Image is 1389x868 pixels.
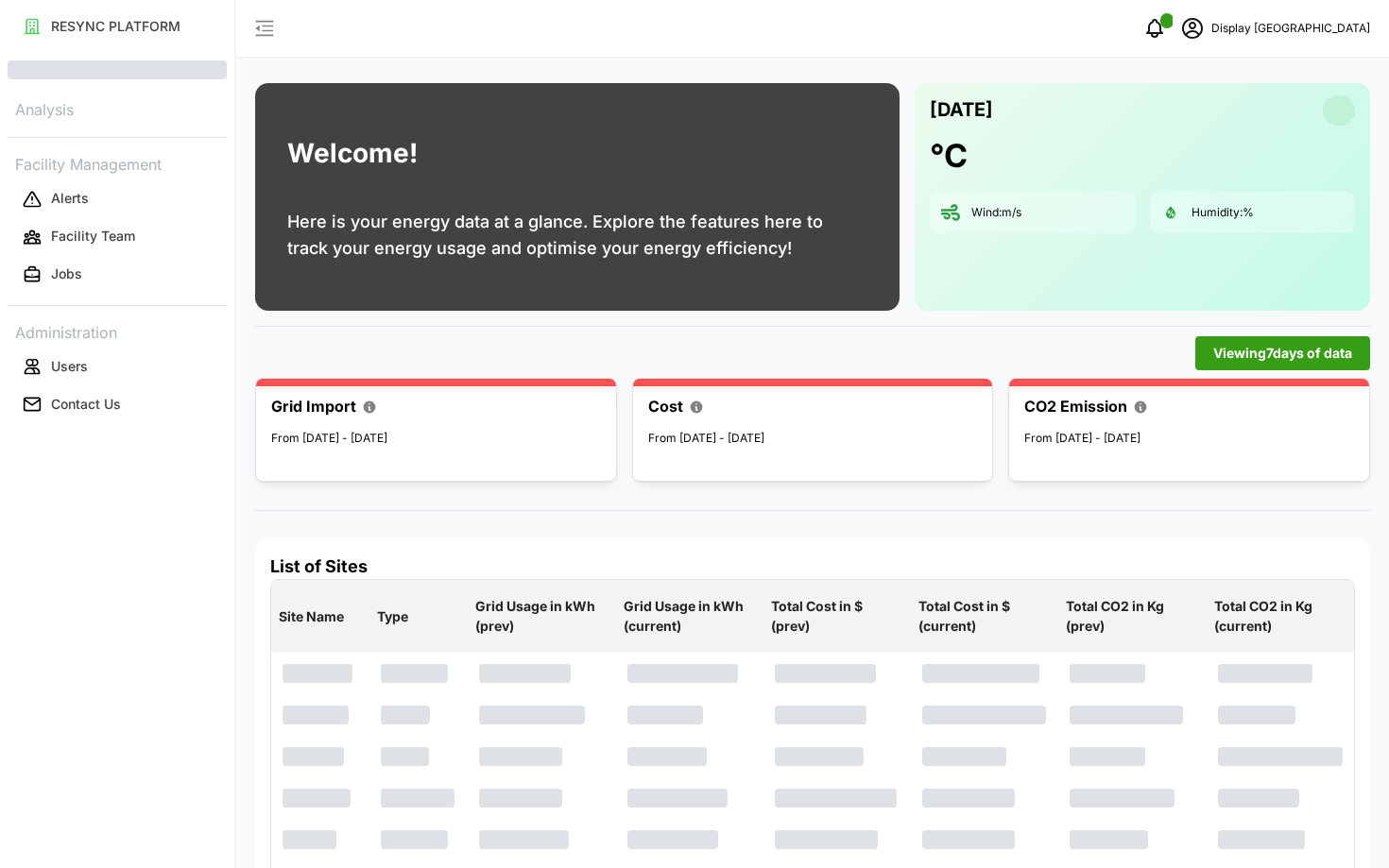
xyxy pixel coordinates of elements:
button: Viewing7days of data [1195,336,1370,370]
p: Display [GEOGRAPHIC_DATA] [1211,20,1370,38]
p: Site Name [275,592,366,641]
p: From [DATE] - [DATE] [648,430,978,448]
h4: List of Sites [270,554,1355,579]
p: Grid Import [271,395,356,418]
p: Users [51,357,88,376]
a: Facility Team [8,218,227,256]
p: CO2 Emission [1024,395,1127,418]
p: Total CO2 in Kg (current) [1210,582,1350,651]
p: Cost [648,395,683,418]
p: Wind: m/s [971,205,1021,221]
p: Grid Usage in kWh (prev) [472,582,611,651]
button: Alerts [8,182,227,216]
p: Type [373,592,464,641]
p: Administration [8,317,227,345]
button: Jobs [8,258,227,292]
p: RESYNC PLATFORM [51,17,180,36]
a: RESYNC PLATFORM [8,8,227,45]
button: notifications [1136,9,1174,47]
p: Facility Management [8,149,227,177]
p: Facility Team [51,227,135,246]
button: schedule [1174,9,1211,47]
button: Contact Us [8,387,227,421]
a: Jobs [8,256,227,294]
p: Here is your energy data at a glance. Explore the features here to track your energy usage and op... [287,209,867,262]
p: Humidity: % [1192,205,1254,221]
p: From [DATE] - [DATE] [271,430,601,448]
a: Alerts [8,180,227,218]
button: RESYNC PLATFORM [8,9,227,43]
a: Contact Us [8,385,227,423]
p: Analysis [8,94,227,122]
p: Grid Usage in kWh (current) [620,582,760,651]
span: Viewing 7 days of data [1213,337,1352,369]
a: Users [8,348,227,385]
p: [DATE] [930,94,993,126]
button: Facility Team [8,220,227,254]
button: Users [8,349,227,383]
p: Contact Us [51,395,121,414]
h1: °C [930,135,968,177]
p: Total Cost in $ (prev) [767,582,907,651]
p: Alerts [51,189,89,208]
p: Total CO2 in Kg (prev) [1062,582,1202,651]
p: Jobs [51,264,82,283]
h1: Welcome! [287,133,418,174]
p: Total Cost in $ (current) [915,582,1055,651]
p: From [DATE] - [DATE] [1024,430,1354,448]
